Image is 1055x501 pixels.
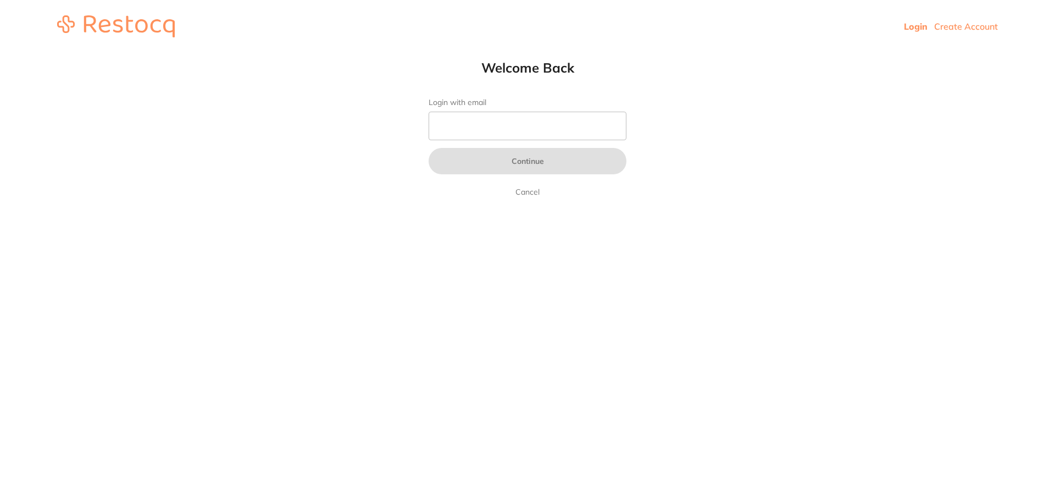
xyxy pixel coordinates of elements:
a: Create Account [934,21,998,32]
a: Login [904,21,928,32]
label: Login with email [429,98,626,107]
a: Cancel [513,185,542,199]
img: restocq_logo.svg [57,15,175,37]
button: Continue [429,148,626,174]
h1: Welcome Back [407,59,648,76]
